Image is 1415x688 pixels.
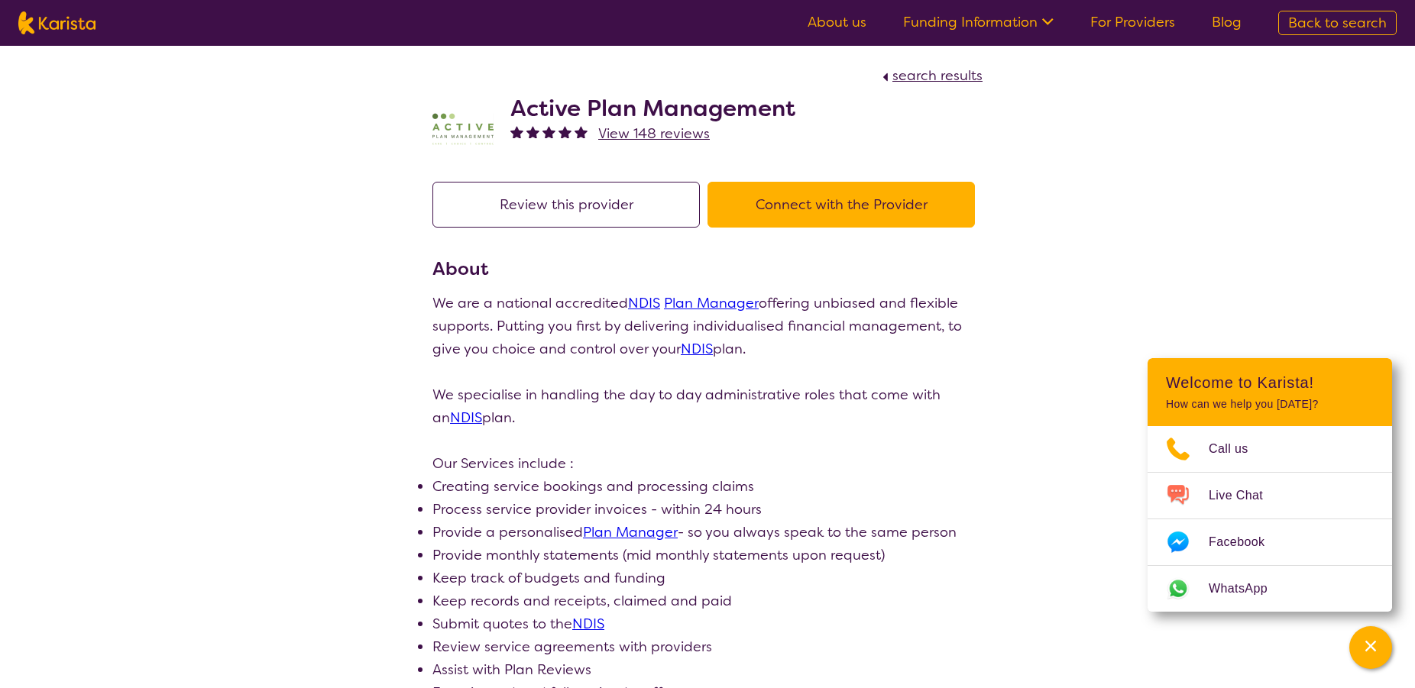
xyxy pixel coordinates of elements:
[1278,11,1397,35] a: Back to search
[432,544,983,567] li: Provide monthly statements (mid monthly statements upon request)
[432,567,983,589] li: Keep track of budgets and funding
[432,292,983,360] p: We are a national accredited offering unbiased and flexible supports. Putting you first by delive...
[510,125,523,138] img: fullstar
[903,13,1054,31] a: Funding Information
[892,66,983,85] span: search results
[432,498,983,521] li: Process service provider invoices - within 24 hours
[707,182,975,228] button: Connect with the Provider
[432,195,707,214] a: Review this provider
[879,66,983,85] a: search results
[559,125,572,138] img: fullstar
[432,182,700,228] button: Review this provider
[432,589,983,612] li: Keep records and receipts, claimed and paid
[664,294,759,312] a: Plan Manager
[526,125,539,138] img: fullstar
[1148,426,1392,612] ul: Choose channel
[598,122,710,145] a: View 148 reviews
[432,475,983,498] li: Creating service bookings and processing claims
[432,658,983,681] li: Assist with Plan Reviews
[542,125,555,138] img: fullstar
[575,125,588,138] img: fullstar
[1148,358,1392,612] div: Channel Menu
[1209,484,1281,507] span: Live Chat
[583,523,678,541] a: Plan Manager
[510,95,795,122] h2: Active Plan Management
[598,124,710,143] span: View 148 reviews
[572,615,604,633] a: NDIS
[681,340,713,358] a: NDIS
[628,294,660,312] a: NDIS
[1166,373,1374,392] h2: Welcome to Karista!
[432,99,494,160] img: pypzb5qm7jexfhutod0x.png
[1090,13,1175,31] a: For Providers
[432,255,983,283] h3: About
[432,452,983,475] p: Our Services include :
[1209,577,1286,600] span: WhatsApp
[18,11,96,34] img: Karista logo
[1212,13,1242,31] a: Blog
[1209,531,1283,554] span: Facebook
[1349,626,1392,669] button: Channel Menu
[1288,14,1387,32] span: Back to search
[450,409,482,427] a: NDIS
[432,383,983,429] p: We specialise in handling the day to day administrative roles that come with an plan.
[432,521,983,544] li: Provide a personalised - so you always speak to the same person
[1209,438,1267,460] span: Call us
[1166,398,1374,411] p: How can we help you [DATE]?
[432,635,983,658] li: Review service agreements with providers
[432,612,983,635] li: Submit quotes to the
[707,195,983,214] a: Connect with the Provider
[808,13,866,31] a: About us
[1148,566,1392,612] a: Web link opens in a new tab.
